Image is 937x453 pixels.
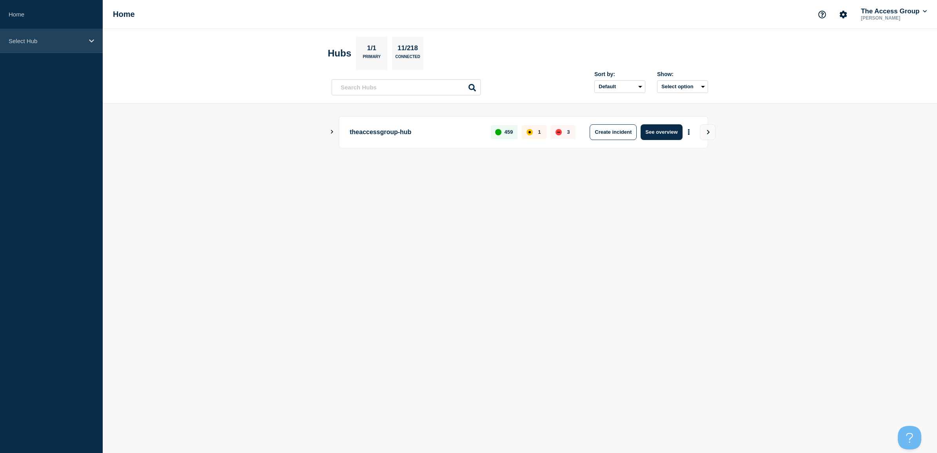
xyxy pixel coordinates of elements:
button: Account settings [835,6,852,23]
p: 3 [567,129,570,135]
div: up [495,129,501,135]
div: affected [527,129,533,135]
button: See overview [641,124,682,140]
input: Search Hubs [332,79,481,95]
div: down [556,129,562,135]
p: 1 [538,129,541,135]
div: Show: [657,71,708,77]
p: theaccessgroup-hub [350,124,482,140]
p: 1/1 [364,44,380,55]
iframe: Help Scout Beacon - Open [898,426,921,449]
p: 459 [505,129,513,135]
button: More actions [684,125,694,139]
p: [PERSON_NAME] [859,15,928,21]
button: Show Connected Hubs [330,129,334,135]
p: Select Hub [9,38,84,44]
button: View [700,124,715,140]
h1: Home [113,10,135,19]
p: 11/218 [395,44,421,55]
div: Sort by: [594,71,645,77]
p: Primary [363,55,381,63]
button: Support [814,6,830,23]
select: Sort by [594,80,645,93]
h2: Hubs [328,48,351,59]
button: Select option [657,80,708,93]
p: Connected [395,55,420,63]
button: Create incident [590,124,637,140]
button: The Access Group [859,7,928,15]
